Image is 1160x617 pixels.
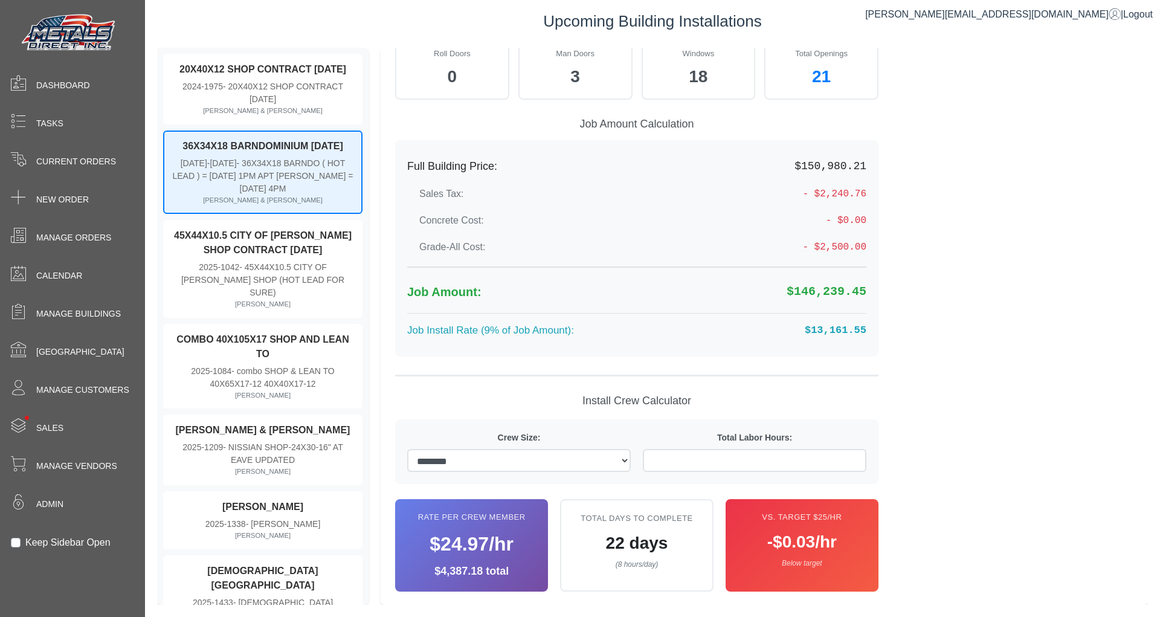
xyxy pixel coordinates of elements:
[794,213,866,228] span: - $0.00
[395,118,878,131] h5: Job Amount Calculation
[223,82,343,104] span: - 20X40X12 SHOP CONTRACT [DATE]
[176,334,349,359] strong: COMBO 40X105X17 SHOP AND LEAN TO
[573,559,700,570] div: (8 hours/day)
[407,158,497,175] label: Full Building Price:
[172,157,354,195] div: [DATE]-[DATE]
[172,365,354,390] div: 2025-1084
[36,308,121,320] span: Manage Buildings
[172,467,354,477] div: [PERSON_NAME]
[407,511,536,523] div: Rate per Crew Member
[181,262,344,297] span: - 45X44X10.5 CITY OF [PERSON_NAME] SHOP (HOT LEAD FOR SURE)
[794,323,866,338] span: $13,161.55
[407,563,536,580] div: $4,387.18 total
[246,519,321,529] span: - [PERSON_NAME]
[172,80,354,106] div: 2024-1975
[652,64,746,89] div: 18
[172,195,354,205] div: [PERSON_NAME] & [PERSON_NAME]
[36,346,124,358] span: [GEOGRAPHIC_DATA]
[794,240,866,254] span: - $2,500.00
[36,270,82,282] span: Calendar
[36,498,63,511] span: Admin
[172,390,354,401] div: [PERSON_NAME]
[738,558,866,569] div: Below target
[405,48,499,60] div: Roll Doors
[179,64,346,74] strong: 20X40X12 SHOP CONTRACT [DATE]
[407,323,574,338] label: Job Install Rate (9% of Job Amount):
[652,48,746,60] div: Windows
[573,512,700,525] div: Total Days to Complete
[18,11,121,56] img: Metals Direct Inc Logo
[405,64,499,89] div: 0
[172,531,354,541] div: [PERSON_NAME]
[25,535,111,550] label: Keep Sidebar Open
[11,398,42,438] span: •
[1123,9,1153,19] span: Logout
[172,261,354,299] div: 2025-1042
[865,9,1121,19] a: [PERSON_NAME][EMAIL_ADDRESS][DOMAIN_NAME]
[172,158,353,193] span: - 36X34X18 BARNDO ( HOT LEAD ) = [DATE] 1PM APT [PERSON_NAME] = [DATE] 4PM
[157,12,1148,31] h3: Upcoming Building Installations
[407,529,536,558] div: $24.97/hr
[407,285,482,299] strong: Job Amount:
[182,141,343,151] strong: 36X34X18 BARNDOMINIUM [DATE]
[172,441,354,467] div: 2025-1209
[643,431,866,444] label: Total Labor Hours:
[395,395,878,408] h5: Install Crew Calculator
[419,187,464,201] label: Sales Tax:
[419,213,484,228] label: Concrete Cost:
[210,366,334,389] span: - combo SHOP & LEAN TO 40X65X17-12 40X40X17-12
[207,566,318,590] strong: [DEMOGRAPHIC_DATA][GEOGRAPHIC_DATA]
[865,7,1153,22] div: |
[172,106,354,116] div: [PERSON_NAME] & [PERSON_NAME]
[738,529,866,555] div: -$0.03/hr
[222,502,303,512] strong: [PERSON_NAME]
[172,299,354,309] div: [PERSON_NAME]
[36,231,111,244] span: Manage Orders
[36,193,89,206] span: New Order
[738,511,866,523] div: vs. Target $25/hr
[794,187,866,201] span: - $2,240.76
[36,117,63,130] span: Tasks
[36,422,63,434] span: Sales
[573,531,700,556] div: 22 days
[36,155,116,168] span: Current Orders
[529,64,622,89] div: 3
[407,431,631,444] label: Crew Size:
[419,240,485,254] label: Grade-All Cost:
[176,425,350,435] strong: [PERSON_NAME] & [PERSON_NAME]
[775,48,868,60] div: Total Openings
[36,460,117,473] span: Manage Vendors
[174,230,352,255] strong: 45X44X10.5 CITY OF [PERSON_NAME] SHOP CONTRACT [DATE]
[529,48,622,60] div: Man Doors
[775,64,868,89] div: 21
[36,384,129,396] span: Manage Customers
[36,79,90,92] span: Dashboard
[787,285,866,299] strong: $146,239.45
[223,442,343,465] span: - NISSIAN SHOP-24X30-16" AT EAVE UPDATED
[172,518,354,531] div: 2025-1338
[794,158,866,175] span: $150,980.21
